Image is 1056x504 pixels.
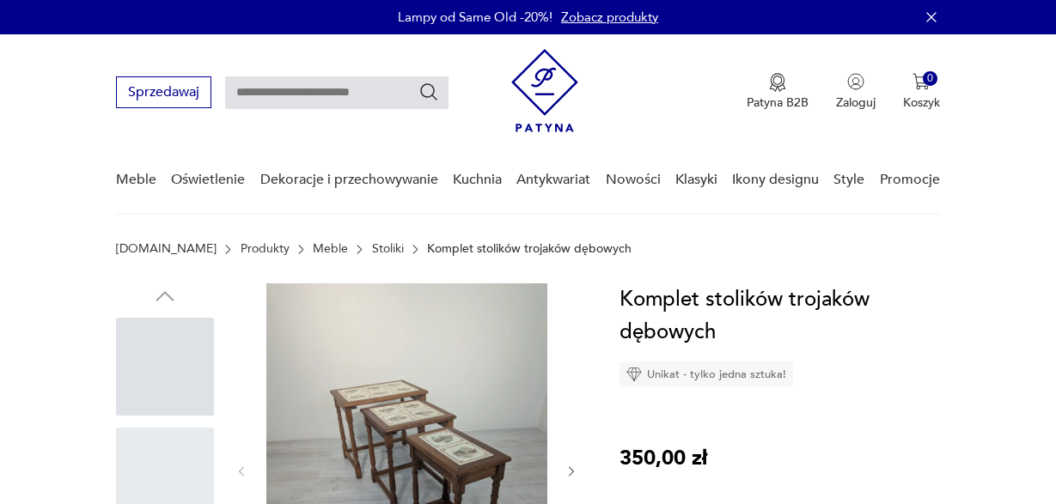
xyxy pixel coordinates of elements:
[913,73,930,90] img: Ikona koszyka
[313,242,348,256] a: Meble
[903,73,940,111] button: 0Koszyk
[836,73,876,111] button: Zaloguj
[747,73,809,111] button: Patyna B2B
[732,147,819,213] a: Ikony designu
[372,242,404,256] a: Stoliki
[398,9,552,26] p: Lampy od Same Old -20%!
[427,242,632,256] p: Komplet stolików trojaków dębowych
[516,147,590,213] a: Antykwariat
[453,147,502,213] a: Kuchnia
[511,49,578,132] img: Patyna - sklep z meblami i dekoracjami vintage
[116,147,156,213] a: Meble
[116,242,217,256] a: [DOMAIN_NAME]
[833,147,864,213] a: Style
[836,94,876,111] p: Zaloguj
[241,242,290,256] a: Produkty
[747,94,809,111] p: Patyna B2B
[847,73,864,90] img: Ikonka użytkownika
[903,94,940,111] p: Koszyk
[116,88,211,100] a: Sprzedawaj
[880,147,940,213] a: Promocje
[620,361,793,387] div: Unikat - tylko jedna sztuka!
[620,283,949,349] h1: Komplet stolików trojaków dębowych
[923,71,937,86] div: 0
[620,442,707,475] p: 350,00 zł
[626,367,642,382] img: Ikona diamentu
[260,147,438,213] a: Dekoracje i przechowywanie
[561,9,658,26] a: Zobacz produkty
[116,76,211,108] button: Sprzedawaj
[606,147,661,213] a: Nowości
[747,73,809,111] a: Ikona medaluPatyna B2B
[675,147,717,213] a: Klasyki
[171,147,245,213] a: Oświetlenie
[769,73,786,92] img: Ikona medalu
[418,82,439,102] button: Szukaj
